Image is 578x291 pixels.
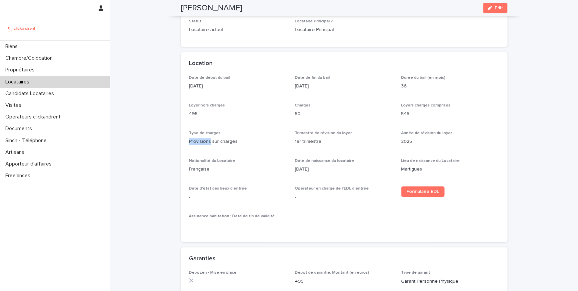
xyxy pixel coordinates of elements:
[189,214,275,218] span: Assurance habitation : Date de fin de validité
[295,131,352,135] span: Trimestre de révision du loyer
[295,103,310,107] span: Charges
[483,3,507,13] button: Edit
[3,67,40,73] p: Propriétaires
[3,125,37,132] p: Documents
[189,255,216,263] h2: Garanties
[189,60,213,67] h2: Location
[3,90,59,97] p: Candidats Locataires
[181,3,242,13] h2: [PERSON_NAME]
[189,187,247,191] span: Date d'état des lieux d'entrée
[189,271,237,275] span: Depozen - Mise en place
[295,187,369,191] span: Opérateur en charge de l'EDL d'entrée
[295,271,369,275] span: Dépôt de garantie: Montant (en euros)
[401,83,499,90] p: 36
[189,131,221,135] span: Type de charges
[295,19,333,23] span: Locataire Principal ?
[189,26,287,33] p: Locataire actuel
[295,166,393,173] p: [DATE]
[189,103,225,107] span: Loyer hors charges
[295,76,330,80] span: Date de fin du bail
[401,166,499,173] p: Martigues
[3,161,57,167] p: Apporteur d'affaires
[401,271,430,275] span: Type de garant
[3,114,66,120] p: Operateurs clickandrent
[401,76,445,80] span: Durée du bail (en mois)
[3,43,23,50] p: Biens
[3,79,35,85] p: Locataires
[401,103,450,107] span: Loyers charges comprises
[3,55,58,61] p: Chambre/Colocation
[495,6,503,10] span: Edit
[189,166,287,173] p: Française
[3,173,36,179] p: Freelances
[189,19,201,23] span: Statut
[5,22,38,35] img: UCB0brd3T0yccxBKYDjQ
[189,110,287,117] p: 495
[295,83,393,90] p: [DATE]
[401,138,499,145] p: 2025
[295,110,393,117] p: 50
[189,222,287,229] p: -
[401,159,460,163] span: Lieu de naissance du Locataire
[189,76,230,80] span: Date de début du bail
[189,194,287,201] p: -
[189,83,287,90] p: [DATE]
[295,194,393,201] p: -
[295,138,393,145] p: 1er trimestre
[401,186,444,197] a: Formulaire EDL
[295,278,393,285] p: 495
[189,138,287,145] p: Provisions sur charges
[401,110,499,117] p: 545
[401,131,452,135] span: Année de révision du loyer
[3,102,27,108] p: Visites
[3,149,30,156] p: Artisans
[189,159,235,163] span: Nationalité du Locataire
[406,189,439,194] span: Formulaire EDL
[401,278,499,285] p: Garant Personne Physique
[3,137,52,144] p: Sinch - Téléphone
[295,26,393,33] p: Locataire Principal
[295,159,354,163] span: Date de naissance du locataire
